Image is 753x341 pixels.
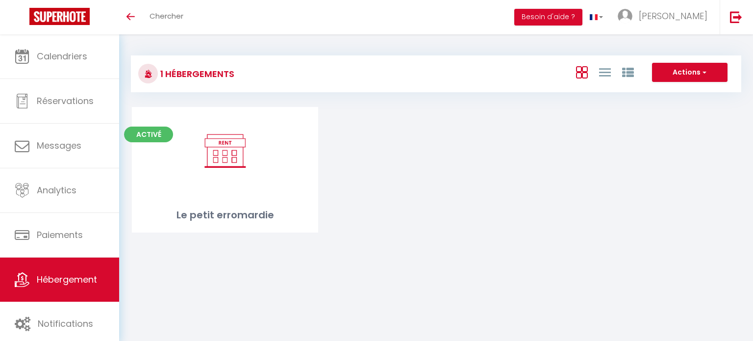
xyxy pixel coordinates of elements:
span: Analytics [37,184,76,196]
span: [PERSON_NAME] [639,10,707,22]
span: Hébergement [37,273,97,286]
span: Paiements [37,229,83,241]
span: Calendriers [37,50,87,62]
button: Besoin d'aide ? [514,9,582,26]
h3: 1 Hébergements [158,63,234,85]
a: Vue en Liste [599,64,611,80]
img: Super Booking [29,8,90,25]
span: Réservations [37,95,94,107]
span: Activé [124,127,173,142]
span: Notifications [38,317,93,330]
img: logout [730,11,742,23]
span: Chercher [150,11,183,21]
img: ... [618,9,632,24]
a: Vue en Box [576,64,588,80]
a: Vue par Groupe [622,64,634,80]
div: Le petit erromardie [132,208,318,223]
span: Messages [37,139,81,152]
button: Actions [652,63,728,82]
